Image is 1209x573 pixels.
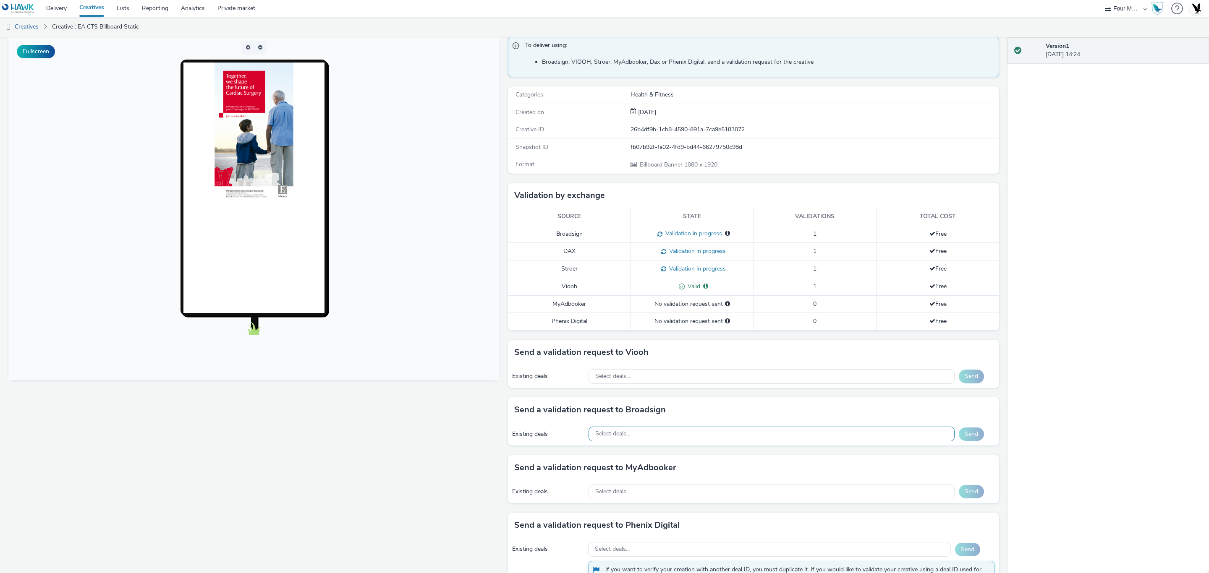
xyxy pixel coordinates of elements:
[813,317,816,325] span: 0
[631,125,998,134] div: 26b4df9b-1cb8-4590-891a-7ca9e5183072
[595,373,630,380] span: Select deals...
[48,17,143,37] a: Creative : EA CTS Billboard Static
[512,545,584,553] div: Existing deals
[636,108,656,116] span: [DATE]
[666,265,726,273] span: Validation in progress
[1046,42,1069,50] strong: Version 1
[631,91,998,99] div: Health & Fitness
[631,208,754,225] th: State
[2,3,34,14] img: undefined Logo
[959,427,984,441] button: Send
[514,519,680,531] h3: Send a validation request to Phenix Digital
[929,282,947,290] span: Free
[666,247,726,255] span: Validation in progress
[542,58,994,66] li: Broadsign, VIOOH, Stroer, MyAdbooker, Dax or Phenix Digital: send a validation request for the cr...
[636,108,656,117] div: Creation 01 October 2025, 14:24
[512,487,584,496] div: Existing deals
[877,208,1000,225] th: Total cost
[639,161,717,169] span: 1080 x 1920
[516,125,544,133] span: Creative ID
[813,265,816,273] span: 1
[929,317,947,325] span: Free
[206,26,285,167] img: Advertisement preview
[512,430,584,438] div: Existing deals
[754,208,877,225] th: Validations
[640,161,684,169] span: Billboard Banner
[725,317,730,326] div: Please select a deal below and click on Send to send a validation request to Phenix Digital.
[516,143,548,151] span: Snapshot ID
[508,313,631,330] td: Phenix Digital
[1190,2,1202,15] img: Account UK
[514,404,666,416] h3: Send a validation request to Broadsign
[4,23,13,31] img: dooh
[514,189,605,202] h3: Validation by exchange
[929,300,947,308] span: Free
[1151,2,1164,15] img: Hawk Academy
[813,230,816,238] span: 1
[1151,2,1167,15] a: Hawk Academy
[512,372,584,380] div: Existing deals
[959,485,984,498] button: Send
[955,543,980,556] button: Send
[635,317,749,326] div: No validation request sent
[813,300,816,308] span: 0
[595,488,630,495] span: Select deals...
[508,260,631,278] td: Stroer
[17,45,55,58] button: Fullscreen
[508,208,631,225] th: Source
[508,225,631,243] td: Broadsign
[514,346,649,359] h3: Send a validation request to Viooh
[813,247,816,255] span: 1
[813,282,816,290] span: 1
[595,430,630,438] span: Select deals...
[685,282,700,290] span: Valid
[929,265,947,273] span: Free
[508,278,631,295] td: Viooh
[516,108,544,116] span: Created on
[516,160,534,168] span: Format
[514,461,676,474] h3: Send a validation request to MyAdbooker
[662,229,722,237] span: Validation in progress
[516,91,543,99] span: Categories
[1046,42,1202,59] div: [DATE] 14:24
[725,300,730,308] div: Please select a deal below and click on Send to send a validation request to MyAdbooker.
[929,247,947,255] span: Free
[525,41,990,52] span: To deliver using:
[595,546,630,553] span: Select deals...
[631,143,998,151] div: fb07b92f-fa02-4fd9-bd44-66279750c98d
[508,243,631,260] td: DAX
[508,295,631,313] td: MyAdbooker
[929,230,947,238] span: Free
[635,300,749,308] div: No validation request sent
[959,370,984,383] button: Send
